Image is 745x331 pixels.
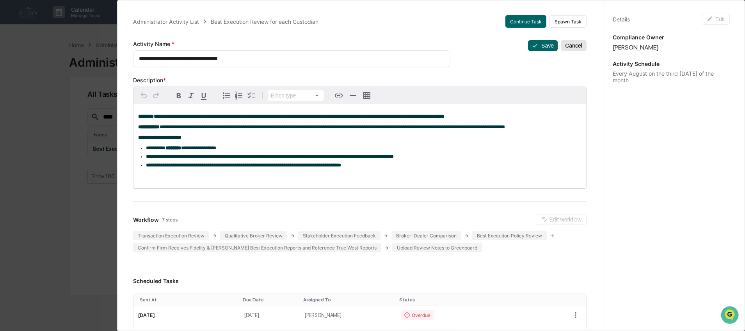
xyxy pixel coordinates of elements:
[5,171,52,185] a: 🔎Data Lookup
[133,216,159,223] span: Workflow
[613,60,730,67] p: Activity Schedule
[162,217,178,223] span: 7 steps
[16,174,49,182] span: Data Lookup
[613,44,730,51] div: [PERSON_NAME]
[8,60,22,74] img: 1746055101610-c473b297-6a78-478c-a979-82029cc54cd1
[505,15,546,28] button: Continue Task
[133,231,209,240] div: Transaction Execution Review
[133,243,381,252] div: Confirm Firm Receives Fidelity & [PERSON_NAME] Best Execution Reports and Reference True West Rep...
[392,243,482,252] div: Upload Review Notes to Greenboard
[197,89,210,102] button: Underline
[391,231,461,240] div: Broker-Dealer Comparison
[401,310,433,320] div: Overdue
[240,306,300,324] td: [DATE]
[133,18,199,25] div: Administrator Activity List
[57,160,63,166] div: 🗄️
[8,16,142,29] p: How can we help?
[549,15,587,28] button: Spawn Task
[26,106,42,112] span: [DATE]
[300,306,396,324] td: [PERSON_NAME]
[5,156,53,170] a: 🖐️Preclearance
[8,160,14,166] div: 🖐️
[561,40,587,51] button: Cancel
[140,297,236,303] div: Toggle SortBy
[16,127,22,134] img: 1746055101610-c473b297-6a78-478c-a979-82029cc54cd1
[16,60,30,74] img: 8933085812038_c878075ebb4cc5468115_72.jpg
[613,16,630,23] div: Details
[399,297,539,303] div: Toggle SortBy
[185,89,197,102] button: Italic
[133,306,240,324] td: [DATE]
[8,87,52,93] div: Past conversations
[24,127,63,133] span: [PERSON_NAME]
[303,297,393,303] div: Toggle SortBy
[133,41,172,47] span: Activity Name
[298,231,381,240] div: Stakeholder Execution Feedback
[220,231,287,240] div: Qualitative Broker Review
[16,159,50,167] span: Preclearance
[268,90,324,101] button: Block type
[133,77,163,83] span: Description
[536,214,587,225] button: Edit workflow
[613,34,730,41] p: Compliance Owner
[65,127,68,133] span: •
[35,60,128,67] div: Start new chat
[702,14,730,25] button: Edit
[121,85,142,94] button: See all
[133,62,142,71] button: Start new chat
[133,278,587,284] h3: Scheduled Tasks
[472,231,547,240] div: Best Execution Policy Review
[528,40,558,51] button: Save
[211,18,318,25] div: Best Execution Review for each Custodian
[35,67,107,74] div: We're available if you need us!
[720,305,741,326] iframe: Open customer support
[78,193,94,199] span: Pylon
[69,127,85,133] span: [DATE]
[64,159,97,167] span: Attestations
[55,193,94,199] a: Powered byPylon
[613,70,730,83] div: Every August on the third [DATE] of the month
[8,120,20,132] img: Jack Rasmussen
[243,297,297,303] div: Toggle SortBy
[53,156,100,170] a: 🗄️Attestations
[172,89,185,102] button: Bold
[8,175,14,181] div: 🔎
